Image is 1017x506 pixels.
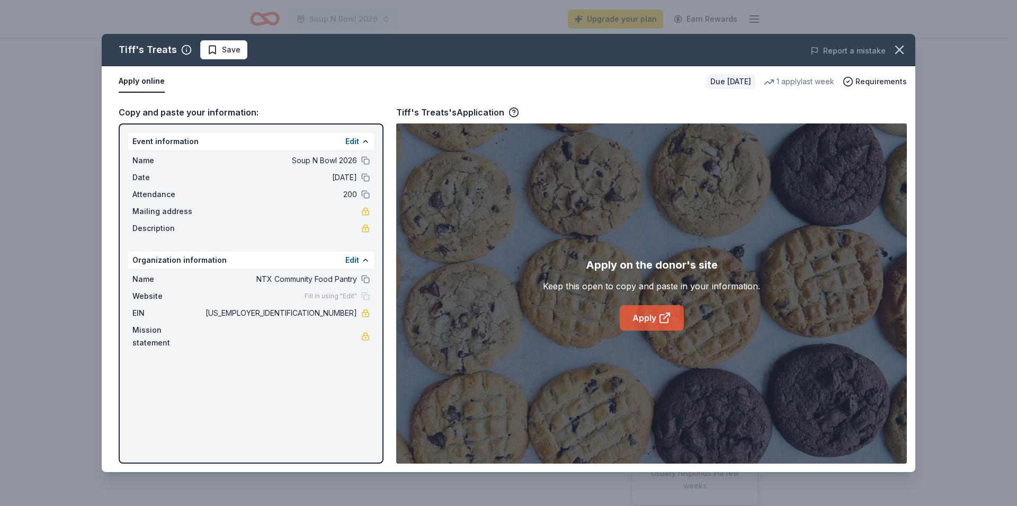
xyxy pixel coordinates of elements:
div: 1 apply last week [764,75,834,88]
button: Save [200,40,247,59]
div: Event information [128,133,374,150]
div: Due [DATE] [706,74,755,89]
span: Date [132,171,203,184]
div: Apply on the donor's site [586,256,718,273]
div: Organization information [128,252,374,269]
span: Requirements [855,75,907,88]
span: Website [132,290,203,303]
div: Copy and paste your information: [119,105,383,119]
span: Name [132,273,203,286]
span: Soup N Bowl 2026 [203,154,357,167]
div: Keep this open to copy and paste in your information. [543,280,760,292]
span: Mailing address [132,205,203,218]
button: Requirements [843,75,907,88]
span: Attendance [132,188,203,201]
div: Tiff's Treats [119,41,177,58]
span: Description [132,222,203,235]
span: Save [222,43,240,56]
span: Mission statement [132,324,203,349]
span: EIN [132,307,203,319]
span: Name [132,154,203,167]
button: Edit [345,135,359,148]
div: Tiff's Treats's Application [396,105,519,119]
span: NTX Community Food Pantry [203,273,357,286]
span: 200 [203,188,357,201]
button: Report a mistake [810,45,886,57]
span: [US_EMPLOYER_IDENTIFICATION_NUMBER] [203,307,357,319]
span: Fill in using "Edit" [305,292,357,300]
button: Edit [345,254,359,267]
span: [DATE] [203,171,357,184]
a: Apply [620,305,684,331]
button: Apply online [119,70,165,93]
